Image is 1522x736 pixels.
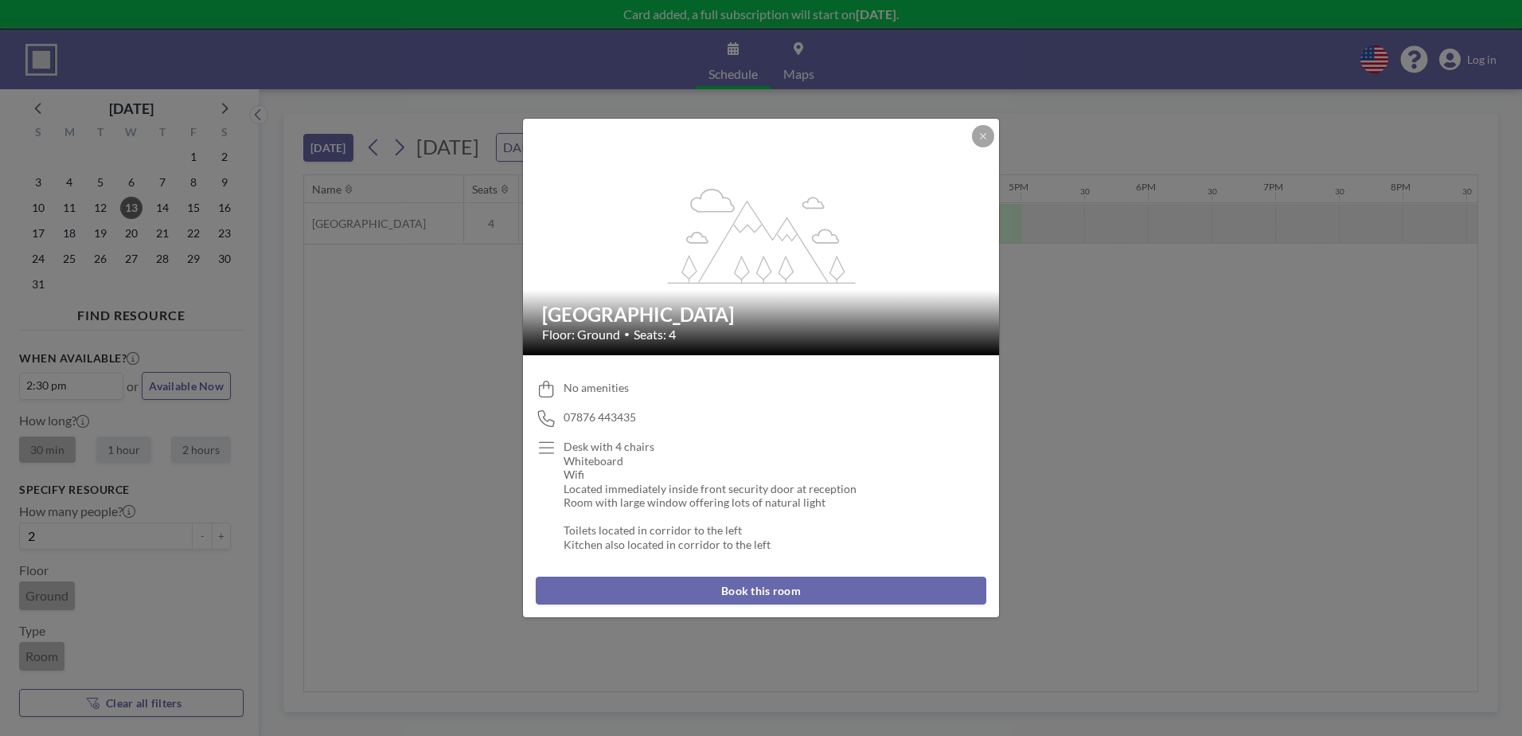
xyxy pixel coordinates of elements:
[564,454,857,468] p: Whiteboard
[564,482,857,496] p: Located immediately inside front security door at reception
[564,523,857,538] p: Toilets located in corridor to the left
[624,328,630,340] span: •
[564,381,629,395] span: No amenities
[542,327,620,343] span: Floor: Ground
[564,440,857,454] p: Desk with 4 chairs
[668,188,856,284] g: flex-grow: 1.2;
[542,303,981,327] h2: [GEOGRAPHIC_DATA]
[564,410,636,425] span: 07876 443435
[564,538,857,552] p: Kitchen also located in corridor to the left
[536,577,986,605] button: Book this room
[634,327,676,343] span: Seats: 4
[564,468,857,482] p: Wifi
[564,495,857,510] p: Room with large window offering lots of natural light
